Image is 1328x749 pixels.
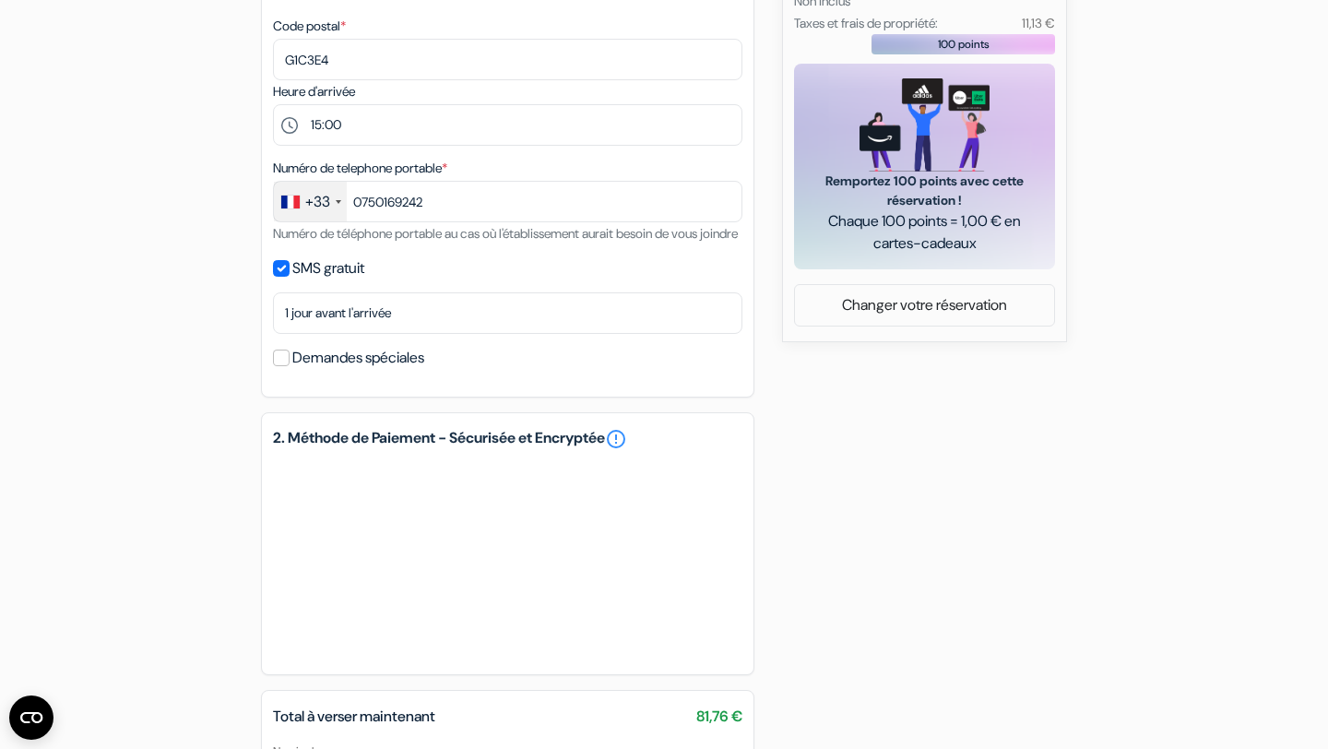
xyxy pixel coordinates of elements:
[292,345,424,371] label: Demandes spéciales
[1022,15,1055,31] small: 11,13 €
[274,182,347,221] div: France: +33
[794,15,938,31] small: Taxes et frais de propriété:
[795,288,1054,323] a: Changer votre réservation
[938,36,990,53] span: 100 points
[305,191,330,213] div: +33
[273,17,346,36] label: Code postal
[273,82,355,101] label: Heure d'arrivée
[816,172,1033,210] span: Remportez 100 points avec cette réservation !
[273,428,742,450] h5: 2. Méthode de Paiement - Sécurisée et Encryptée
[696,706,742,728] span: 81,76 €
[269,454,746,663] iframe: Cadre de saisie sécurisé pour le paiement
[292,256,364,281] label: SMS gratuit
[273,181,742,222] input: 6 12 34 56 78
[273,707,435,726] span: Total à verser maintenant
[273,225,738,242] small: Numéro de téléphone portable au cas où l'établissement aurait besoin de vous joindre
[605,428,627,450] a: error_outline
[9,695,53,740] button: Ouvrir le widget CMP
[860,78,990,172] img: gift_card_hero_new.png
[273,159,447,178] label: Numéro de telephone portable
[816,210,1033,255] span: Chaque 100 points = 1,00 € en cartes-cadeaux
